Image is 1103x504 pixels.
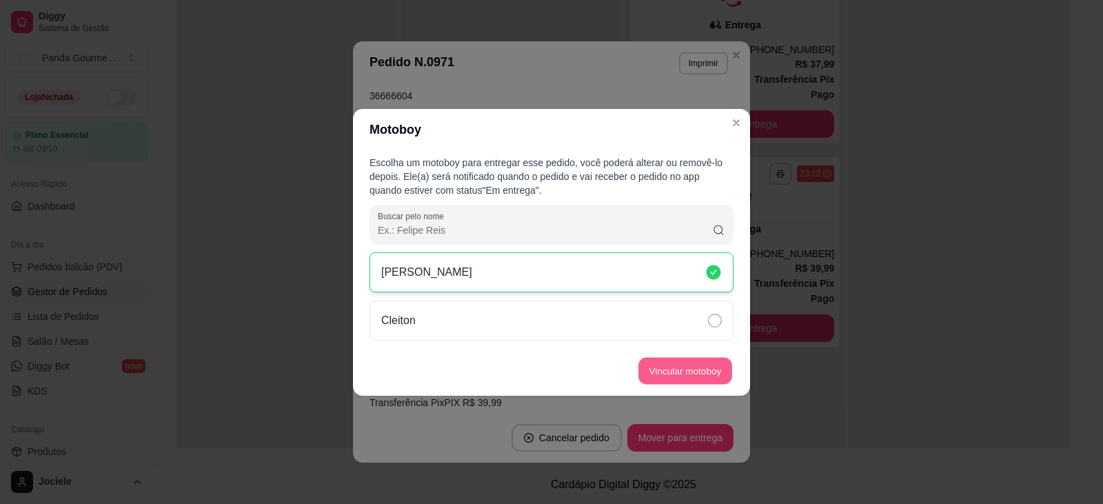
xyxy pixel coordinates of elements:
[381,312,416,329] p: Cleiton
[378,210,449,222] label: Buscar pelo nome
[353,109,750,150] header: Motoboy
[725,112,747,134] button: Close
[370,156,733,197] p: Escolha um motoboy para entregar esse pedido, você poderá alterar ou removê-lo depois. Ele(a) ser...
[378,223,712,237] input: Buscar pelo nome
[638,357,732,384] button: Vincular motoboy
[381,264,472,281] p: [PERSON_NAME]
